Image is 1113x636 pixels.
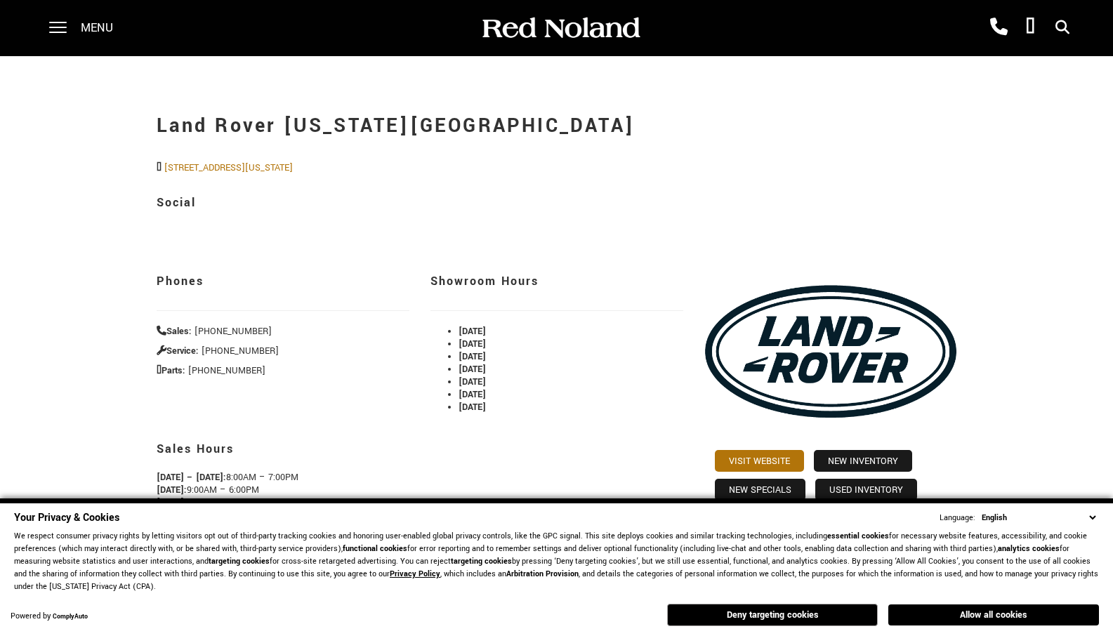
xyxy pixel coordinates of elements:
[715,479,805,501] a: New Specials
[940,514,975,522] div: Language:
[978,511,1099,524] select: Language Select
[53,612,88,621] a: ComplyAuto
[157,435,683,464] h3: Sales Hours
[195,325,272,338] span: [PHONE_NUMBER]
[343,543,407,554] strong: functional cookies
[157,325,192,338] strong: Sales:
[715,450,804,472] a: Visit Website
[459,401,486,413] strong: [DATE]
[998,543,1060,554] strong: analytics cookies
[480,16,641,41] img: Red Noland Auto Group
[202,345,279,357] span: [PHONE_NUMBER]
[667,604,878,626] button: Deny targeting cookies
[157,484,187,496] strong: [DATE]:
[506,569,579,579] strong: Arbitration Provision
[459,363,486,376] strong: [DATE]
[157,267,409,296] h3: Phones
[164,161,293,174] a: [STREET_ADDRESS][US_STATE]
[157,98,957,154] h1: Land Rover [US_STATE][GEOGRAPHIC_DATA]
[209,556,270,567] strong: targeting cookies
[157,364,185,377] strong: Parts:
[157,496,187,509] strong: [DATE]:
[827,531,889,541] strong: essential cookies
[459,338,486,350] strong: [DATE]
[459,376,486,388] strong: [DATE]
[157,188,957,218] h3: Social
[14,530,1099,593] p: We respect consumer privacy rights by letting visitors opt out of third-party tracking cookies an...
[459,350,486,363] strong: [DATE]
[14,510,119,525] span: Your Privacy & Cookies
[188,364,265,377] span: [PHONE_NUMBER]
[11,612,88,621] div: Powered by
[459,388,486,401] strong: [DATE]
[888,604,1099,625] button: Allow all cookies
[157,471,683,509] p: 8:00AM – 7:00PM 9:00AM – 6:00PM Closed
[390,569,440,579] a: Privacy Policy
[814,450,912,472] a: New Inventory
[157,345,199,357] strong: Service:
[815,479,917,501] a: Used Inventory
[157,471,226,484] strong: [DATE] – [DATE]:
[430,267,683,296] h3: Showroom Hours
[704,253,957,450] img: Land Rover Colorado Springs
[451,556,512,567] strong: targeting cookies
[459,325,486,338] strong: [DATE]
